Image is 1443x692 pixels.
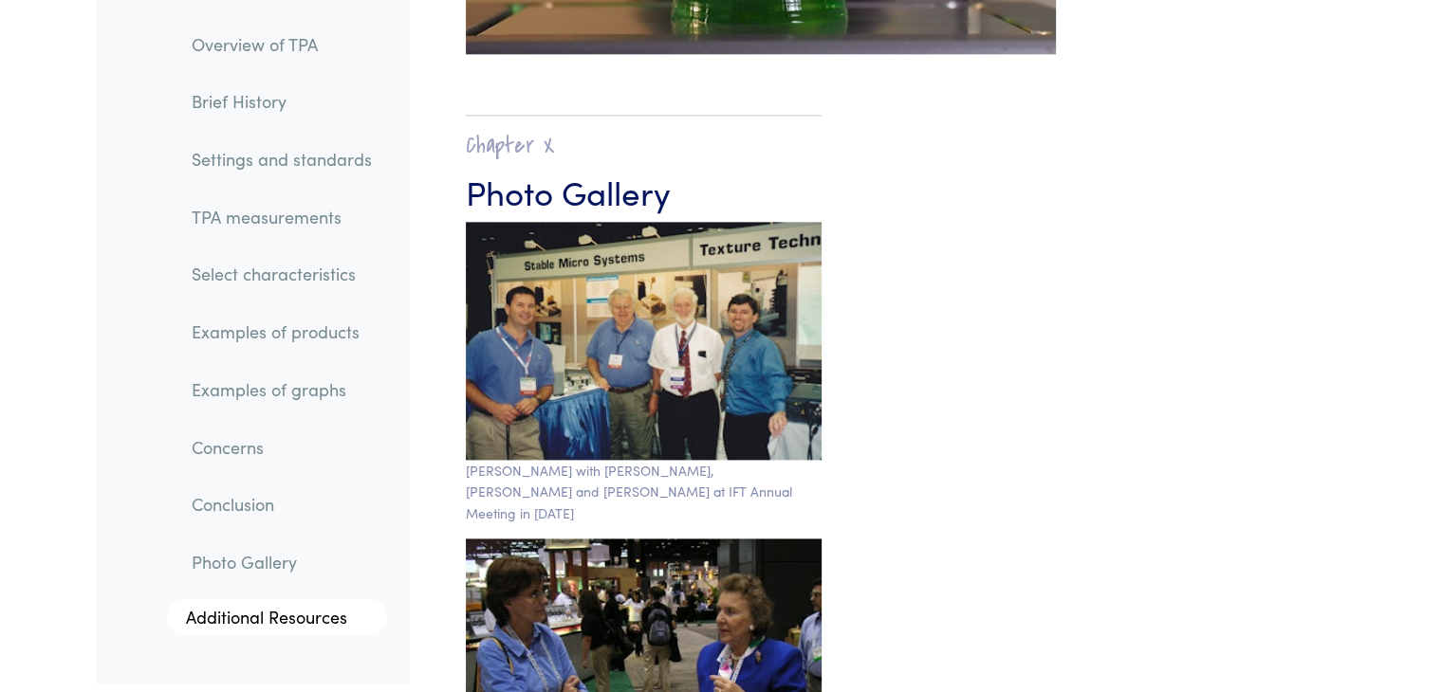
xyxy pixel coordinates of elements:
a: Conclusion [176,483,387,527]
a: Examples of graphs [176,368,387,411]
a: Additional Resources [167,598,387,636]
p: [PERSON_NAME] with [PERSON_NAME], [PERSON_NAME] and [PERSON_NAME] at IFT Annual Meeting in [DATE] [466,460,822,523]
h3: Photo Gallery [466,168,822,214]
a: Overview of TPA [176,23,387,66]
a: Brief History [176,81,387,124]
a: Concerns [176,426,387,469]
a: TPA measurements [176,195,387,239]
h2: Chapter X [466,131,822,160]
a: Select characteristics [176,253,387,297]
a: Photo Gallery [176,540,387,584]
a: Settings and standards [176,137,387,181]
a: Examples of products [176,311,387,355]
